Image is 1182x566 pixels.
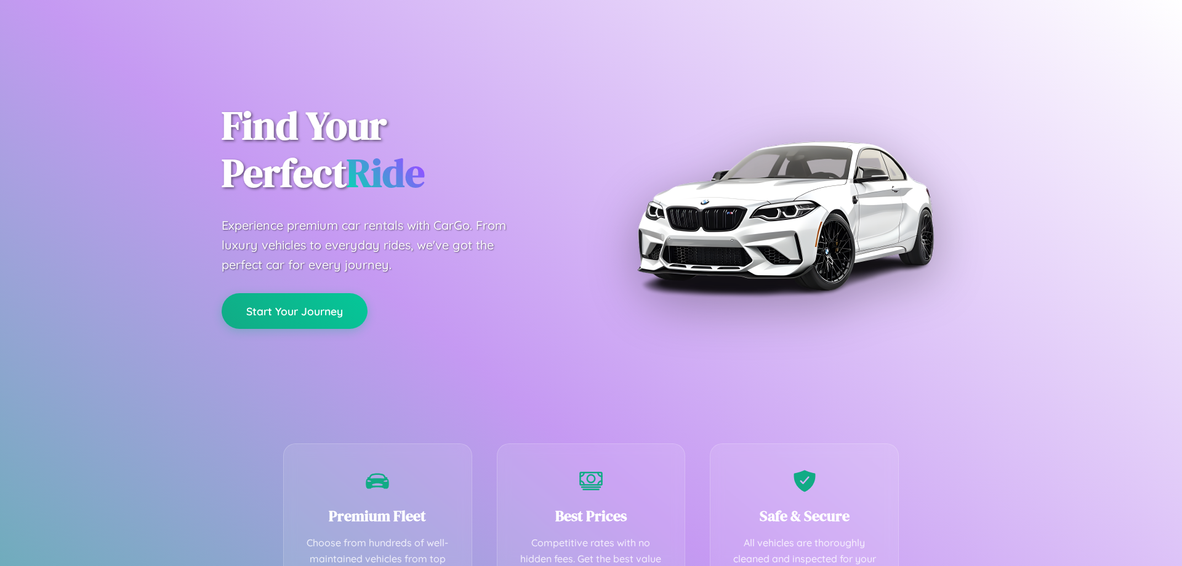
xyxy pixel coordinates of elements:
[222,102,573,197] h1: Find Your Perfect
[302,506,453,526] h3: Premium Fleet
[222,293,368,329] button: Start Your Journey
[729,506,880,526] h3: Safe & Secure
[347,146,425,200] span: Ride
[631,62,939,370] img: Premium BMW car rental vehicle
[516,506,667,526] h3: Best Prices
[222,216,529,275] p: Experience premium car rentals with CarGo. From luxury vehicles to everyday rides, we've got the ...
